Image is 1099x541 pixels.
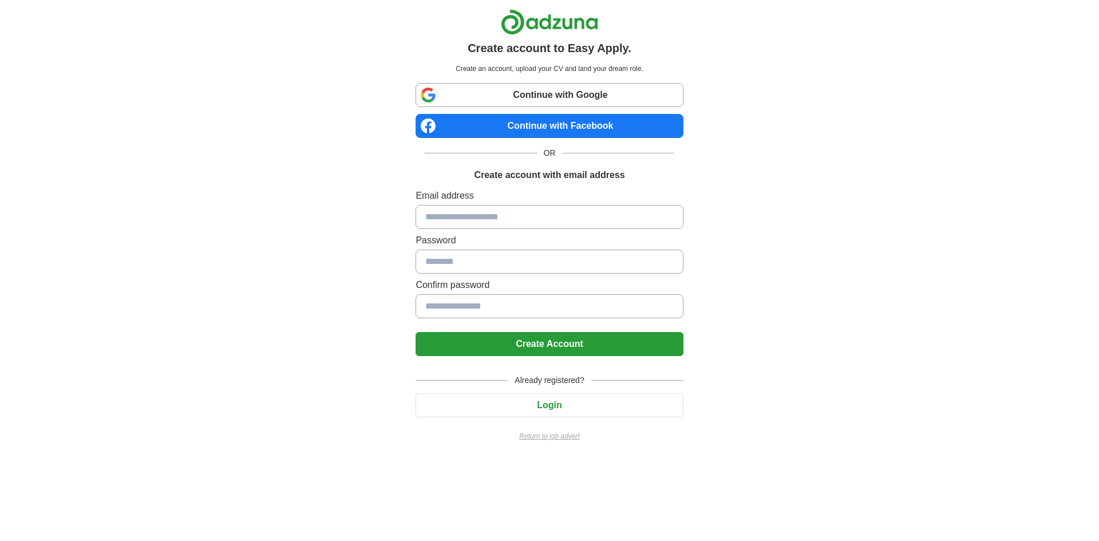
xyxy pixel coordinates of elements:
[416,332,683,356] button: Create Account
[508,374,591,386] span: Already registered?
[474,168,624,182] h1: Create account with email address
[416,234,683,247] label: Password
[418,64,681,74] p: Create an account, upload your CV and land your dream role.
[416,393,683,417] button: Login
[537,147,563,159] span: OR
[416,114,683,138] a: Continue with Facebook
[501,9,598,35] img: Adzuna logo
[416,278,683,292] label: Confirm password
[416,400,683,410] a: Login
[416,83,683,107] a: Continue with Google
[416,189,683,203] label: Email address
[468,40,631,57] h1: Create account to Easy Apply.
[416,431,683,441] a: Return to job advert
